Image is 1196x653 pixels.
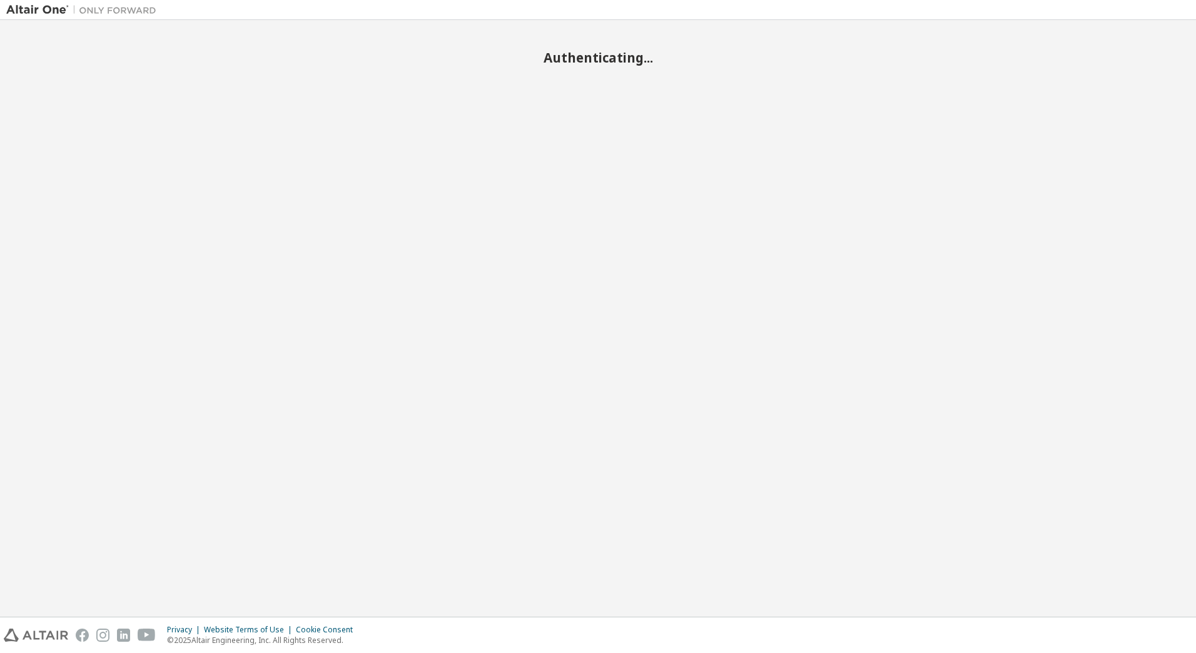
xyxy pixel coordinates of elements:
div: Privacy [167,625,204,635]
div: Website Terms of Use [204,625,296,635]
img: altair_logo.svg [4,629,68,642]
img: facebook.svg [76,629,89,642]
p: © 2025 Altair Engineering, Inc. All Rights Reserved. [167,635,360,645]
img: Altair One [6,4,163,16]
div: Cookie Consent [296,625,360,635]
img: instagram.svg [96,629,109,642]
h2: Authenticating... [6,49,1190,66]
img: youtube.svg [138,629,156,642]
img: linkedin.svg [117,629,130,642]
